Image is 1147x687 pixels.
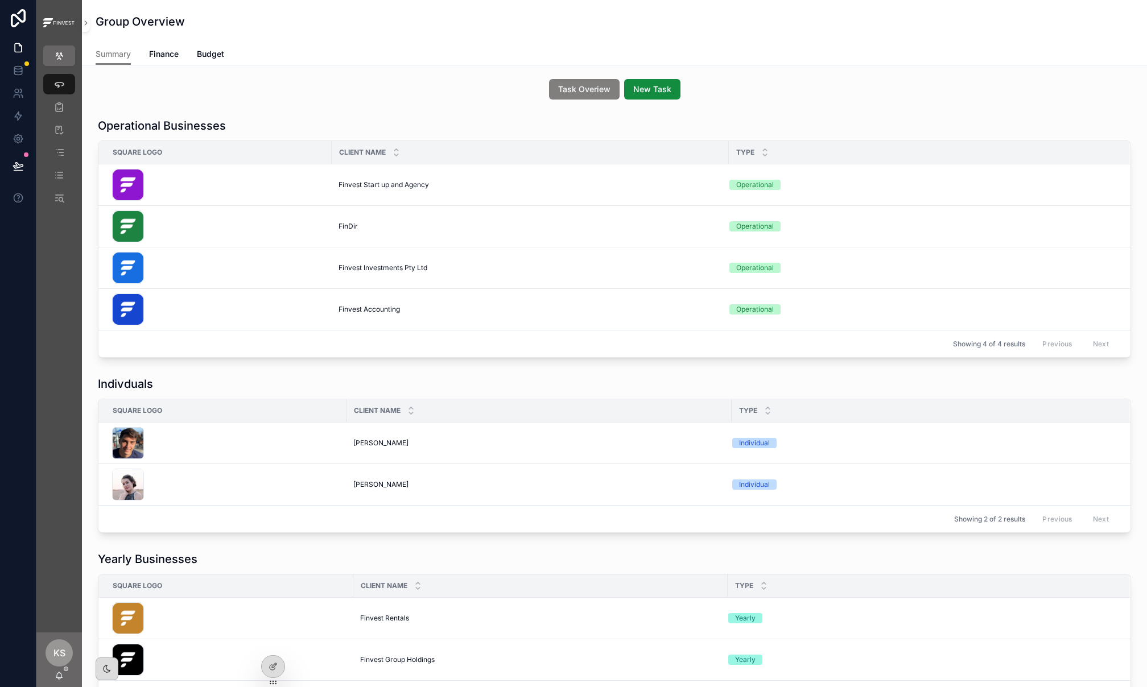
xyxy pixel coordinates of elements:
[729,304,1116,314] a: Operational
[339,305,722,314] a: Finvest Accounting
[739,438,770,448] div: Individual
[339,305,400,314] span: Finvest Accounting
[360,614,409,623] span: Finvest Rentals
[633,84,671,95] span: New Task
[339,263,427,272] span: Finvest Investments Pty Ltd
[739,479,770,490] div: Individual
[96,48,131,60] span: Summary
[728,613,1116,623] a: Yearly
[736,148,754,157] span: Type
[339,222,358,231] span: FinDir
[549,79,620,100] button: Task Overiew
[732,479,1116,490] a: Individual
[353,438,725,448] a: [PERSON_NAME]
[360,655,435,664] span: Finvest Group Holdings
[339,148,386,157] span: Client Name
[149,48,179,60] span: Finance
[353,438,409,448] span: [PERSON_NAME]
[149,44,179,67] a: Finance
[98,118,226,134] h1: Operational Businesses
[339,222,722,231] a: FinDir
[197,44,224,67] a: Budget
[353,480,409,489] span: [PERSON_NAME]
[739,406,757,415] span: Type
[43,18,75,28] img: App logo
[96,44,131,65] a: Summary
[53,646,65,660] span: KS
[624,79,680,100] button: New Task
[729,180,1116,190] a: Operational
[736,221,774,231] div: Operational
[735,581,753,590] span: Type
[98,376,153,392] h1: Indivduals
[735,613,756,623] div: Yearly
[339,263,722,272] a: Finvest Investments Pty Ltd
[728,655,1116,665] a: Yearly
[736,304,774,314] div: Operational
[36,66,82,223] div: scrollable content
[735,655,756,665] div: Yearly
[98,551,197,567] h1: Yearly Businesses
[113,148,162,157] span: Square Logo
[96,14,185,30] h1: Group Overview
[339,180,429,189] span: Finvest Start up and Agency
[197,48,224,60] span: Budget
[339,180,722,189] a: Finvest Start up and Agency
[360,614,721,623] a: Finvest Rentals
[113,581,162,590] span: Square Logo
[360,655,721,664] a: Finvest Group Holdings
[736,180,774,190] div: Operational
[361,581,407,590] span: Client Name
[953,340,1025,349] span: Showing 4 of 4 results
[729,221,1116,231] a: Operational
[954,515,1025,524] span: Showing 2 of 2 results
[736,263,774,273] div: Operational
[732,438,1116,448] a: Individual
[558,84,610,95] span: Task Overiew
[113,406,162,415] span: Square Logo
[729,263,1116,273] a: Operational
[353,480,725,489] a: [PERSON_NAME]
[354,406,401,415] span: Client Name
